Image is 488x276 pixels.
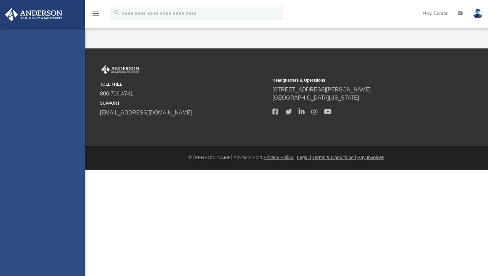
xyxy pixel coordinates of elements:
[100,110,192,115] a: [EMAIL_ADDRESS][DOMAIN_NAME]
[91,9,100,18] i: menu
[264,155,296,160] a: Privacy Policy |
[100,91,133,97] a: 800.706.4741
[473,8,483,18] img: User Pic
[272,77,440,83] small: Headquarters & Operations
[312,155,356,160] a: Terms & Conditions |
[272,87,371,92] a: [STREET_ADDRESS][PERSON_NAME]
[100,65,141,74] img: Anderson Advisors Platinum Portal
[100,81,268,87] small: TOLL FREE
[85,154,488,161] div: © [PERSON_NAME] Advisors 2025
[297,155,311,160] a: Legal |
[91,13,100,18] a: menu
[100,100,268,106] small: SUPPORT
[113,9,121,17] i: search
[272,95,359,101] a: [GEOGRAPHIC_DATA][US_STATE]
[357,155,384,160] a: Pay Invoices
[3,8,64,21] img: Anderson Advisors Platinum Portal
